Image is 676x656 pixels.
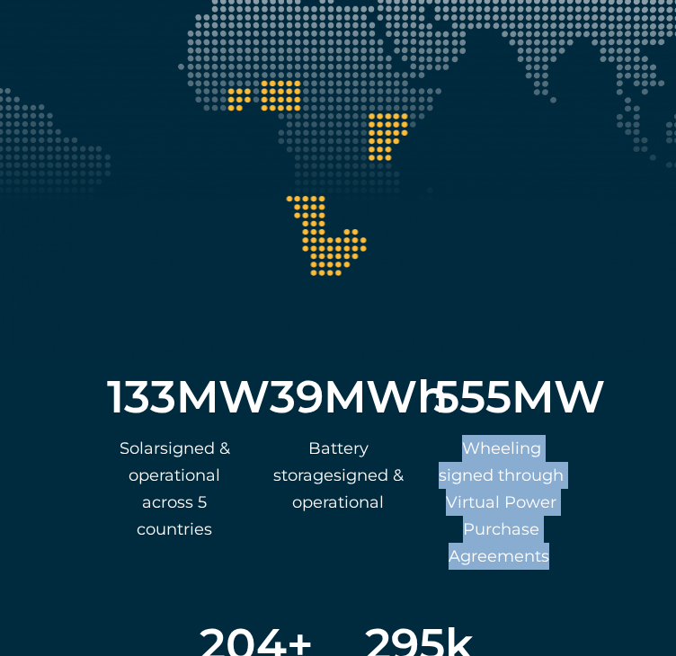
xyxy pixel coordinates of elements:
span: s [334,465,342,485]
span: s [160,439,168,458]
span: igned & operational across 5 countries [129,439,230,539]
span: MW [176,368,270,426]
span: olar [129,439,160,458]
span: 133 [107,368,176,426]
span: 39 [270,368,324,426]
span: Ba [308,439,331,458]
span: S [120,439,129,458]
span: igned & operational [292,465,404,512]
span: Wheeling signed through Virtual Power Purchase Agreements [439,439,564,566]
span: 555 [433,368,511,426]
span: ttery storage [273,439,369,485]
span: MWh [324,368,448,426]
span: MW [511,368,605,426]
